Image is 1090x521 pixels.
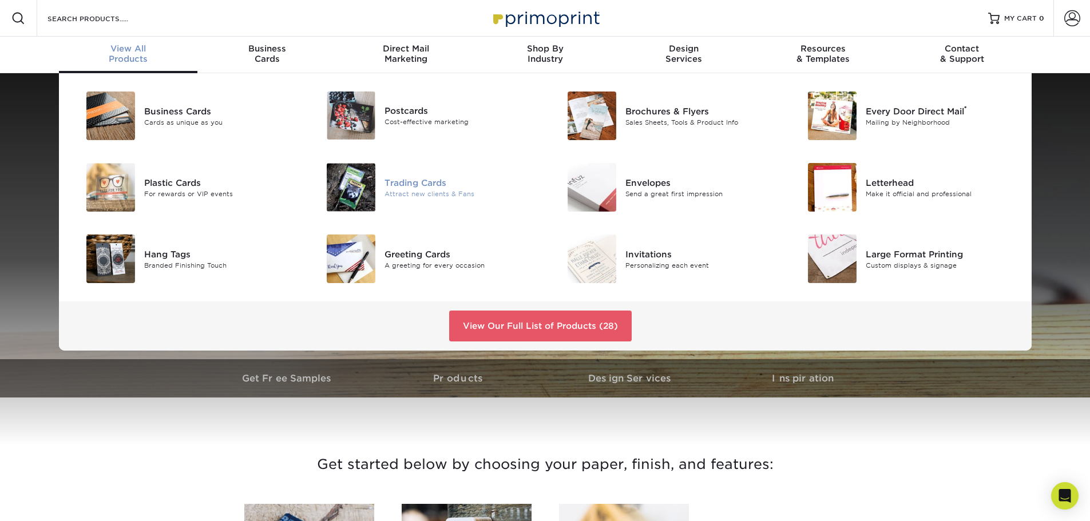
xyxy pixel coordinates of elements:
[568,92,616,140] img: Brochures & Flyers
[313,158,537,216] a: Trading Cards Trading Cards Attract new clients & Fans
[211,439,880,490] h3: Get started below by choosing your paper, finish, and features:
[568,163,616,212] img: Envelopes
[475,43,615,54] span: Shop By
[475,43,615,64] div: Industry
[625,105,777,117] div: Brochures & Flyers
[59,37,198,73] a: View AllProducts
[866,105,1017,117] div: Every Door Direct Mail
[313,87,537,144] a: Postcards Postcards Cost-effective marketing
[449,311,632,341] a: View Our Full List of Products (28)
[59,43,198,64] div: Products
[46,11,158,25] input: SEARCH PRODUCTS.....
[197,43,336,64] div: Cards
[794,158,1018,216] a: Letterhead Letterhead Make it official and professional
[866,260,1017,270] div: Custom displays & signage
[1004,14,1037,23] span: MY CART
[866,176,1017,189] div: Letterhead
[73,230,296,288] a: Hang Tags Hang Tags Branded Finishing Touch
[336,37,475,73] a: Direct MailMarketing
[385,117,536,127] div: Cost-effective marketing
[893,43,1032,54] span: Contact
[964,105,967,113] sup: ®
[625,189,777,198] div: Send a great first impression
[625,260,777,270] div: Personalizing each event
[327,234,375,283] img: Greeting Cards
[144,248,296,260] div: Hang Tags
[144,260,296,270] div: Branded Finishing Touch
[866,117,1017,127] div: Mailing by Neighborhood
[197,43,336,54] span: Business
[754,43,893,64] div: & Templates
[625,117,777,127] div: Sales Sheets, Tools & Product Info
[336,43,475,54] span: Direct Mail
[86,234,135,283] img: Hang Tags
[327,163,375,212] img: Trading Cards
[144,176,296,189] div: Plastic Cards
[385,176,536,189] div: Trading Cards
[568,234,616,283] img: Invitations
[615,43,754,54] span: Design
[336,43,475,64] div: Marketing
[794,230,1018,288] a: Large Format Printing Large Format Printing Custom displays & signage
[86,163,135,212] img: Plastic Cards
[1039,14,1044,22] span: 0
[625,248,777,260] div: Invitations
[615,37,754,73] a: DesignServices
[808,234,857,283] img: Large Format Printing
[313,230,537,288] a: Greeting Cards Greeting Cards A greeting for every occasion
[615,43,754,64] div: Services
[625,176,777,189] div: Envelopes
[1051,482,1079,510] div: Open Intercom Messenger
[754,37,893,73] a: Resources& Templates
[554,87,778,145] a: Brochures & Flyers Brochures & Flyers Sales Sheets, Tools & Product Info
[144,105,296,117] div: Business Cards
[893,43,1032,64] div: & Support
[475,37,615,73] a: Shop ByIndustry
[754,43,893,54] span: Resources
[554,230,778,288] a: Invitations Invitations Personalizing each event
[144,189,296,198] div: For rewards or VIP events
[893,37,1032,73] a: Contact& Support
[808,163,857,212] img: Letterhead
[385,189,536,198] div: Attract new clients & Fans
[73,87,296,145] a: Business Cards Business Cards Cards as unique as you
[385,105,536,117] div: Postcards
[385,248,536,260] div: Greeting Cards
[866,189,1017,198] div: Make it official and professional
[866,248,1017,260] div: Large Format Printing
[59,43,198,54] span: View All
[385,260,536,270] div: A greeting for every occasion
[144,117,296,127] div: Cards as unique as you
[197,37,336,73] a: BusinessCards
[488,6,603,30] img: Primoprint
[808,92,857,140] img: Every Door Direct Mail
[73,158,296,216] a: Plastic Cards Plastic Cards For rewards or VIP events
[554,158,778,216] a: Envelopes Envelopes Send a great first impression
[86,92,135,140] img: Business Cards
[794,87,1018,145] a: Every Door Direct Mail Every Door Direct Mail® Mailing by Neighborhood
[327,92,375,140] img: Postcards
